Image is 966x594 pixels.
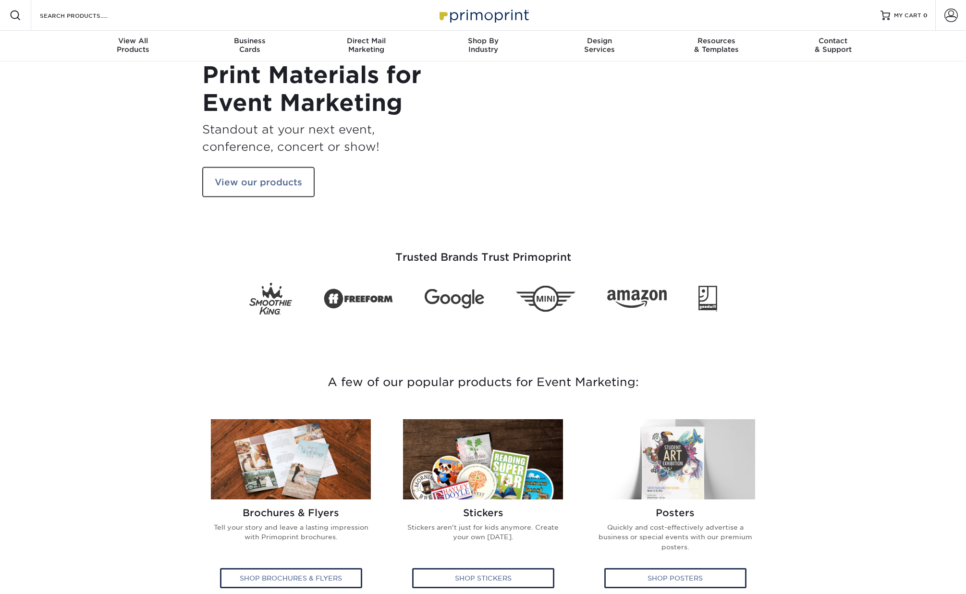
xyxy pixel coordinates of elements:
img: Posters [595,419,755,499]
h2: Brochures & Flyers [210,507,372,519]
a: Direct MailMarketing [308,31,425,61]
img: Goodwill [698,286,717,312]
a: Shop ByIndustry [425,31,541,61]
a: Contact& Support [775,31,892,61]
input: SEARCH PRODUCTS..... [39,10,133,21]
div: Shop Brochures & Flyers [220,568,362,588]
div: Cards [191,36,308,54]
img: Stickers [403,419,563,499]
div: Services [541,36,658,54]
img: Freeform [324,283,393,314]
span: MY CART [894,12,921,20]
span: Design [541,36,658,45]
div: & Support [775,36,892,54]
div: Industry [425,36,541,54]
img: Amazon [607,290,667,308]
h3: A few of our popular products for Event Marketing: [202,349,764,415]
img: Primoprint [435,5,531,25]
p: Stickers aren't just for kids anymore. Create your own [DATE]. [402,522,564,550]
img: Brochures & Flyers [211,419,371,499]
a: BusinessCards [191,31,308,61]
p: Quickly and cost-effectively advertise a business or special events with our premium posters. [594,522,757,559]
h3: Trusted Brands Trust Primoprint [202,228,764,275]
h2: Posters [594,507,757,519]
span: Shop By [425,36,541,45]
a: DesignServices [541,31,658,61]
span: Resources [658,36,775,45]
h3: Standout at your next event, conference, concert or show! [202,121,476,155]
div: Products [75,36,192,54]
img: Smoothie King [249,283,292,315]
span: Business [191,36,308,45]
span: View All [75,36,192,45]
div: & Templates [658,36,775,54]
span: 0 [923,12,928,19]
p: Tell your story and leave a lasting impression with Primoprint brochures. [210,522,372,550]
div: Shop Posters [604,568,746,588]
h1: Print Materials for Event Marketing [202,61,476,117]
a: View our products [202,167,315,197]
div: Shop Stickers [412,568,554,588]
img: Mini [516,286,575,312]
div: Marketing [308,36,425,54]
span: Contact [775,36,892,45]
a: View AllProducts [75,31,192,61]
a: Resources& Templates [658,31,775,61]
img: Google [425,289,484,309]
h2: Stickers [402,507,564,519]
span: Direct Mail [308,36,425,45]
